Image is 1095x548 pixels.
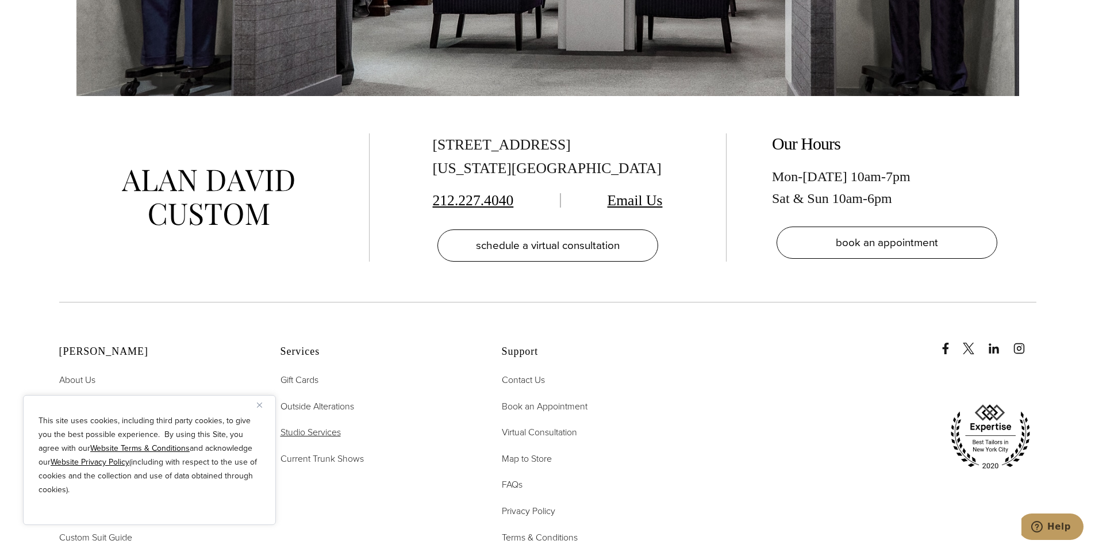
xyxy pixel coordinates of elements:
[59,346,252,358] h2: [PERSON_NAME]
[502,531,578,544] span: Terms & Conditions
[502,373,545,388] a: Contact Us
[502,400,587,413] span: Book an Appointment
[502,504,555,519] a: Privacy Policy
[433,192,514,209] a: 212.227.4040
[836,234,938,251] span: book an appointment
[257,403,262,408] img: Close
[281,400,354,413] span: Outside Alterations
[502,425,577,440] a: Virtual Consultation
[1013,331,1036,354] a: instagram
[281,346,473,358] h2: Services
[433,133,663,181] div: [STREET_ADDRESS] [US_STATE][GEOGRAPHIC_DATA]
[772,133,1002,154] h2: Our Hours
[59,373,252,545] nav: Alan David Footer Nav
[502,504,555,518] span: Privacy Policy
[437,229,658,262] a: schedule a virtual consultation
[281,425,341,440] a: Studio Services
[1021,513,1084,542] iframe: Opens a widget where you can chat to one of our agents
[59,531,132,544] span: Custom Suit Guide
[281,373,318,388] a: Gift Cards
[281,452,364,465] span: Current Trunk Shows
[257,398,271,412] button: Close
[502,346,694,358] h2: Support
[502,399,587,414] a: Book an Appointment
[502,478,522,491] span: FAQs
[122,170,294,225] img: alan david custom
[59,373,95,386] span: About Us
[476,237,620,254] span: schedule a virtual consultation
[502,426,577,439] span: Virtual Consultation
[59,373,95,388] a: About Us
[777,227,997,259] a: book an appointment
[988,331,1011,354] a: linkedin
[608,192,663,209] a: Email Us
[963,331,986,354] a: x/twitter
[502,452,552,465] span: Map to Store
[59,530,132,545] a: Custom Suit Guide
[281,373,318,386] span: Gift Cards
[281,451,364,466] a: Current Trunk Shows
[90,442,190,454] a: Website Terms & Conditions
[39,414,260,497] p: This site uses cookies, including third party cookies, to give you the best possible experience. ...
[51,456,129,468] a: Website Privacy Policy
[772,166,1002,210] div: Mon-[DATE] 10am-7pm Sat & Sun 10am-6pm
[502,451,552,466] a: Map to Store
[502,477,522,492] a: FAQs
[940,331,960,354] a: Facebook
[502,530,578,545] a: Terms & Conditions
[281,426,341,439] span: Studio Services
[281,373,473,466] nav: Services Footer Nav
[281,399,354,414] a: Outside Alterations
[944,400,1036,474] img: expertise, best tailors in new york city 2020
[502,373,545,386] span: Contact Us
